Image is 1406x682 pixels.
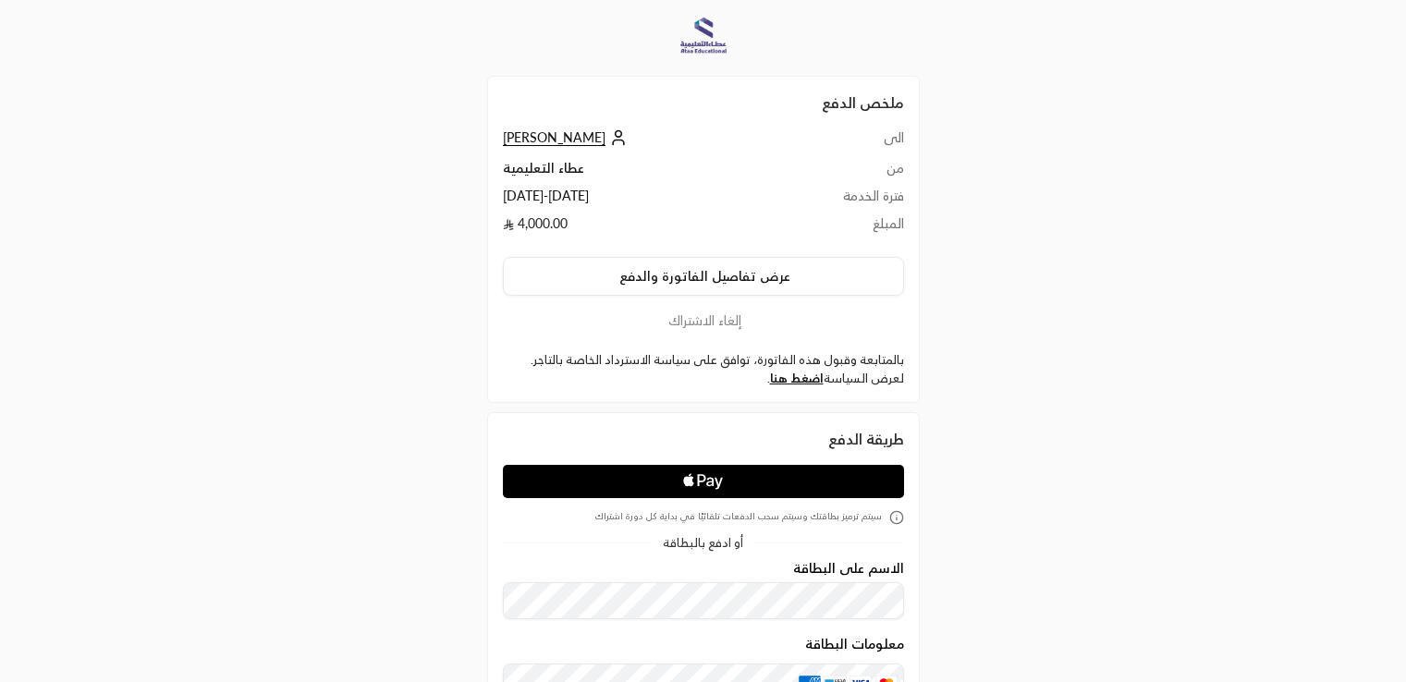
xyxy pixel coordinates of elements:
legend: معلومات البطاقة [503,637,904,652]
td: المبلغ [775,214,904,242]
td: 4,000.00 [503,214,775,242]
label: الاسم على البطاقة [793,561,904,576]
span: سيتم ترميز بطاقتك وسيتم سحب الدفعات تلقائيًا في بداية كل دورة اشتراك [595,510,882,525]
label: بالمتابعة وقبول هذه الفاتورة، توافق على سياسة الاسترداد الخاصة بالتاجر. لعرض السياسة . [503,351,904,387]
div: الاسم على البطاقة [503,561,904,619]
a: اضغط هنا [770,371,824,385]
td: من [775,159,904,187]
div: طريقة الدفع [503,428,904,450]
img: Company Logo [679,11,728,61]
td: عطاء التعليمية [503,159,775,187]
td: [DATE] - [DATE] [503,187,775,214]
h2: ملخص الدفع [503,91,904,114]
td: الى [775,128,904,159]
a: [PERSON_NAME] [503,129,631,145]
button: عرض تفاصيل الفاتورة والدفع [503,257,904,296]
button: إلغاء الاشتراك [503,311,904,331]
span: [PERSON_NAME] [503,129,605,146]
span: أو ادفع بالبطاقة [663,537,743,549]
td: فترة الخدمة [775,187,904,214]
